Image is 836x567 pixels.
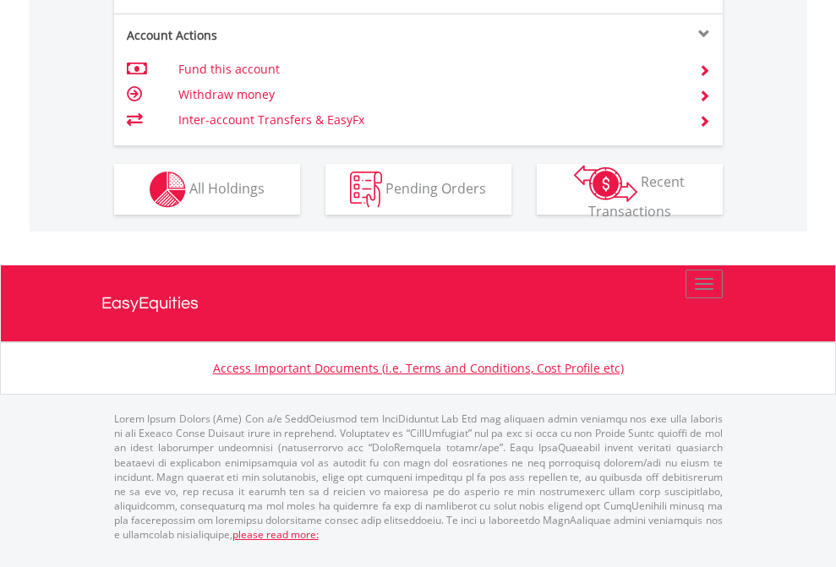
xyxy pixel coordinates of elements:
[189,178,265,197] span: All Holdings
[114,164,300,215] button: All Holdings
[350,172,382,208] img: pending_instructions-wht.png
[114,412,723,542] p: Lorem Ipsum Dolors (Ame) Con a/e SeddOeiusmod tem InciDiduntut Lab Etd mag aliquaen admin veniamq...
[114,27,418,44] div: Account Actions
[325,164,511,215] button: Pending Orders
[385,178,486,197] span: Pending Orders
[232,527,319,542] a: please read more:
[178,82,678,107] td: Withdraw money
[150,172,186,208] img: holdings-wht.png
[178,107,678,133] td: Inter-account Transfers & EasyFx
[213,360,624,376] a: Access Important Documents (i.e. Terms and Conditions, Cost Profile etc)
[178,57,678,82] td: Fund this account
[101,265,735,341] a: EasyEquities
[537,164,723,215] button: Recent Transactions
[574,165,637,202] img: transactions-zar-wht.png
